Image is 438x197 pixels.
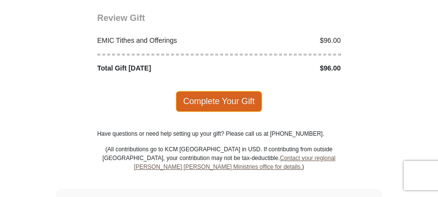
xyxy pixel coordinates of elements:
p: Have questions or need help setting up your gift? Please call us at [PHONE_NUMBER]. [97,129,341,138]
span: Review Gift [97,13,145,23]
div: EMIC Tithes and Offerings [92,36,219,46]
div: $96.00 [219,36,346,46]
p: (All contributions go to KCM [GEOGRAPHIC_DATA] in USD. If contributing from outside [GEOGRAPHIC_D... [102,145,336,189]
span: Complete Your Gift [176,91,262,111]
div: $96.00 [219,63,346,73]
a: Contact your regional [PERSON_NAME] [PERSON_NAME] Ministries office for details. [134,155,336,170]
div: Total Gift [DATE] [92,63,219,73]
